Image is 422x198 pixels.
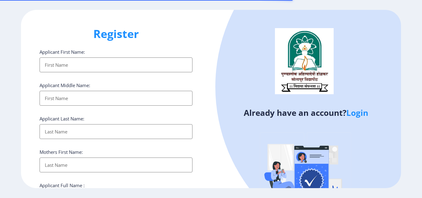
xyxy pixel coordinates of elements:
[40,49,85,55] label: Applicant First Name:
[40,116,84,122] label: Applicant Last Name:
[216,108,396,118] h4: Already have an account?
[40,124,192,139] input: Last Name
[40,158,192,172] input: Last Name
[275,28,334,94] img: logo
[40,182,85,195] label: Applicant Full Name : (As on marksheet)
[40,27,192,41] h1: Register
[40,149,83,155] label: Mothers First Name:
[40,91,192,106] input: First Name
[40,57,192,72] input: First Name
[40,82,90,88] label: Applicant Middle Name:
[346,107,368,118] a: Login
